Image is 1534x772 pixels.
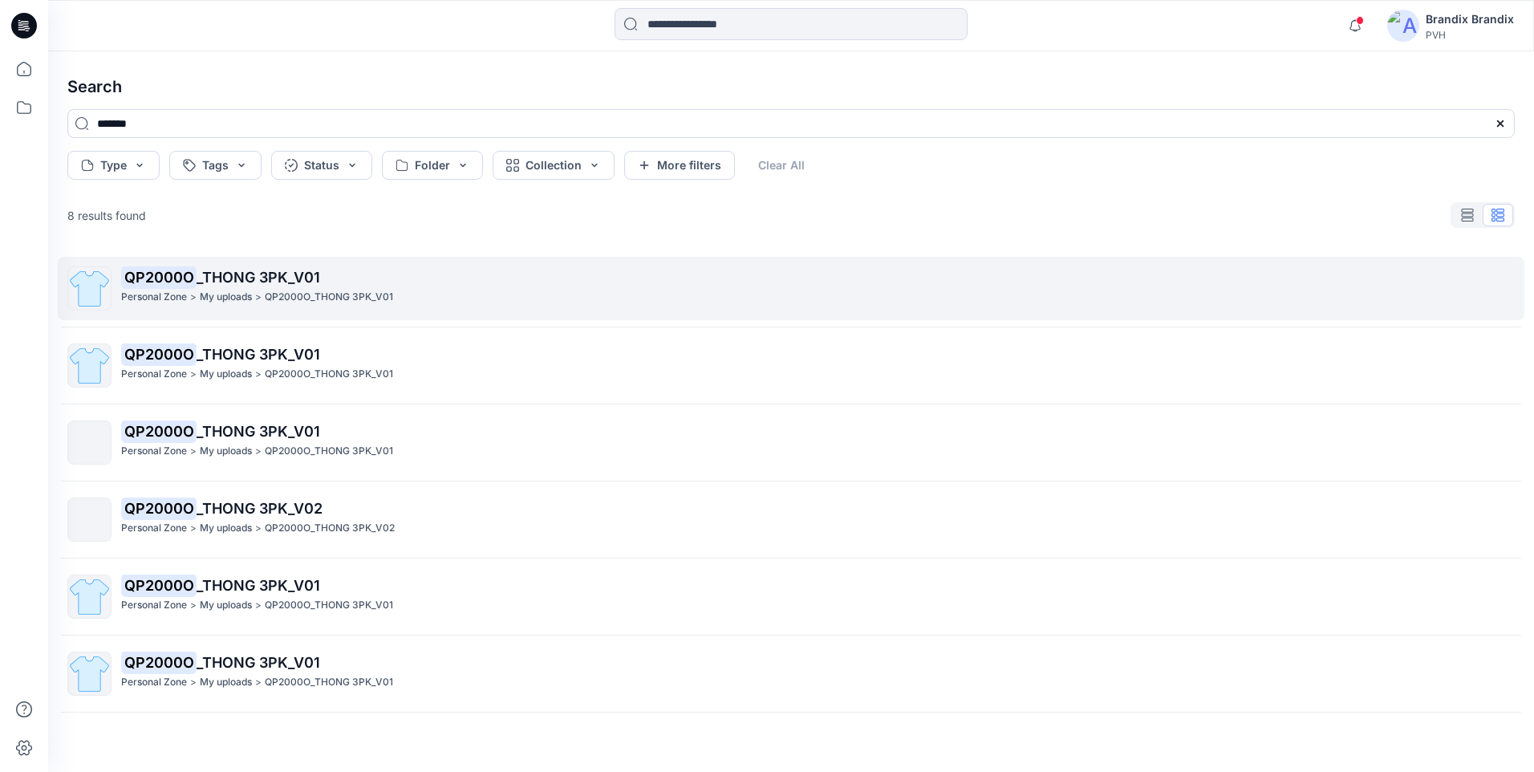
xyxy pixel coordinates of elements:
[121,520,187,537] p: Personal Zone
[197,500,323,517] span: _THONG 3PK_V02
[255,674,262,691] p: >
[190,674,197,691] p: >
[58,642,1524,705] a: QP2000O_THONG 3PK_V01Personal Zone>My uploads>QP2000O_THONG 3PK_V01
[255,597,262,614] p: >
[197,346,320,363] span: _THONG 3PK_V01
[190,597,197,614] p: >
[121,574,197,596] mark: QP2000O
[200,366,252,383] p: My uploads
[190,366,197,383] p: >
[382,151,483,180] button: Folder
[58,257,1524,320] a: QP2000O_THONG 3PK_V01Personal Zone>My uploads>QP2000O_THONG 3PK_V01
[197,269,320,286] span: _THONG 3PK_V01
[200,443,252,460] p: My uploads
[121,266,197,288] mark: QP2000O
[58,488,1524,551] a: QP2000O_THONG 3PK_V02Personal Zone>My uploads>QP2000O_THONG 3PK_V02
[58,411,1524,474] a: QP2000O_THONG 3PK_V01Personal Zone>My uploads>QP2000O_THONG 3PK_V01
[67,151,160,180] button: Type
[200,289,252,306] p: My uploads
[58,334,1524,397] a: QP2000O_THONG 3PK_V01Personal Zone>My uploads>QP2000O_THONG 3PK_V01
[624,151,735,180] button: More filters
[121,651,197,673] mark: QP2000O
[55,64,1528,109] h4: Search
[265,443,393,460] p: QP2000O_THONG 3PK_V01
[121,674,187,691] p: Personal Zone
[190,443,197,460] p: >
[255,289,262,306] p: >
[197,654,320,671] span: _THONG 3PK_V01
[121,443,187,460] p: Personal Zone
[121,420,197,442] mark: QP2000O
[255,443,262,460] p: >
[1387,10,1419,42] img: avatar
[265,366,393,383] p: QP2000O_THONG 3PK_V01
[121,497,197,519] mark: QP2000O
[121,597,187,614] p: Personal Zone
[121,289,187,306] p: Personal Zone
[271,151,372,180] button: Status
[1426,29,1514,41] div: PVH
[200,674,252,691] p: My uploads
[121,343,197,365] mark: QP2000O
[265,674,393,691] p: QP2000O_THONG 3PK_V01
[121,366,187,383] p: Personal Zone
[200,597,252,614] p: My uploads
[197,423,320,440] span: _THONG 3PK_V01
[493,151,615,180] button: Collection
[1426,10,1514,29] div: Brandix Brandix
[265,597,393,614] p: QP2000O_THONG 3PK_V01
[169,151,262,180] button: Tags
[67,207,146,224] p: 8 results found
[255,366,262,383] p: >
[197,577,320,594] span: _THONG 3PK_V01
[255,520,262,537] p: >
[190,520,197,537] p: >
[58,565,1524,628] a: QP2000O_THONG 3PK_V01Personal Zone>My uploads>QP2000O_THONG 3PK_V01
[190,289,197,306] p: >
[265,289,393,306] p: QP2000O_THONG 3PK_V01
[200,520,252,537] p: My uploads
[265,520,395,537] p: QP2000O_THONG 3PK_V02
